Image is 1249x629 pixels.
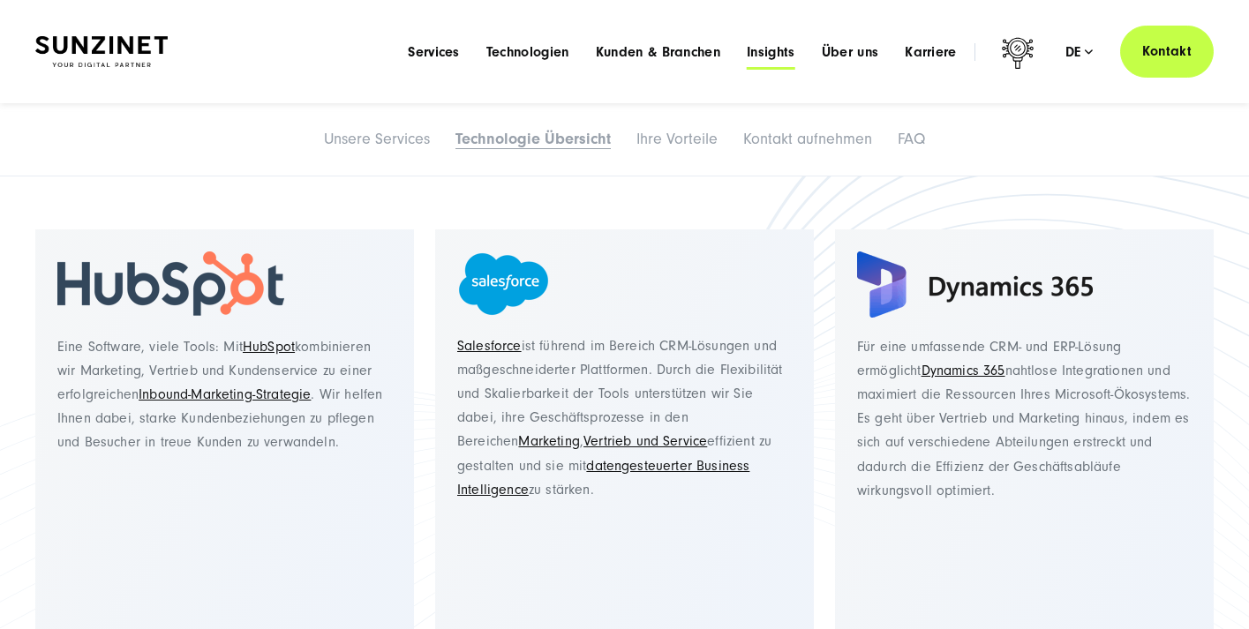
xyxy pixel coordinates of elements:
[457,338,522,354] a: Salesforce
[583,433,707,449] a: Vertrieb und Service
[139,386,311,402] a: Inbound-Marketing-Strategie
[57,251,284,318] img: HubSpot - Digitalagentur SUNZINET
[747,43,795,61] a: Insights
[596,43,720,61] a: Kunden & Branchen
[408,43,460,61] a: Services
[1065,43,1094,61] div: de
[457,458,749,498] a: datengesteuerter Business Intelligence
[518,433,579,449] a: Marketing
[324,130,430,148] a: Unsere Services
[822,43,879,61] a: Über uns
[1120,26,1214,78] a: Kontakt
[857,251,1093,318] img: Dynamics 365 Agency SUNZINET
[898,130,925,148] a: FAQ
[35,36,168,67] img: SUNZINET Full Service Digital Agentur
[455,130,611,148] a: Technologie Übersicht
[486,43,569,61] a: Technologien
[457,251,550,317] img: Salesforce Logo - Salesforce beratung und implementierung agentur SUNZINET
[57,339,382,451] span: Eine Software, viele Tools: Mit kombinieren wir Marketing, Vertrieb und Kundenservice zu einer er...
[743,130,872,148] a: Kontakt aufnehmen
[857,335,1192,623] p: Für eine umfassende CRM- und ERP-Lösung ermöglicht nahtlose Integrationen und maximiert die Resso...
[243,339,295,355] a: HubSpot
[905,43,957,61] a: Karriere
[457,334,792,502] p: ist führend im Bereich CRM-Lösungen und maßgeschneiderter Plattformen. Durch die Flexibilität und...
[922,363,1005,378] a: Dynamics 365
[636,130,718,148] a: Ihre Vorteile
